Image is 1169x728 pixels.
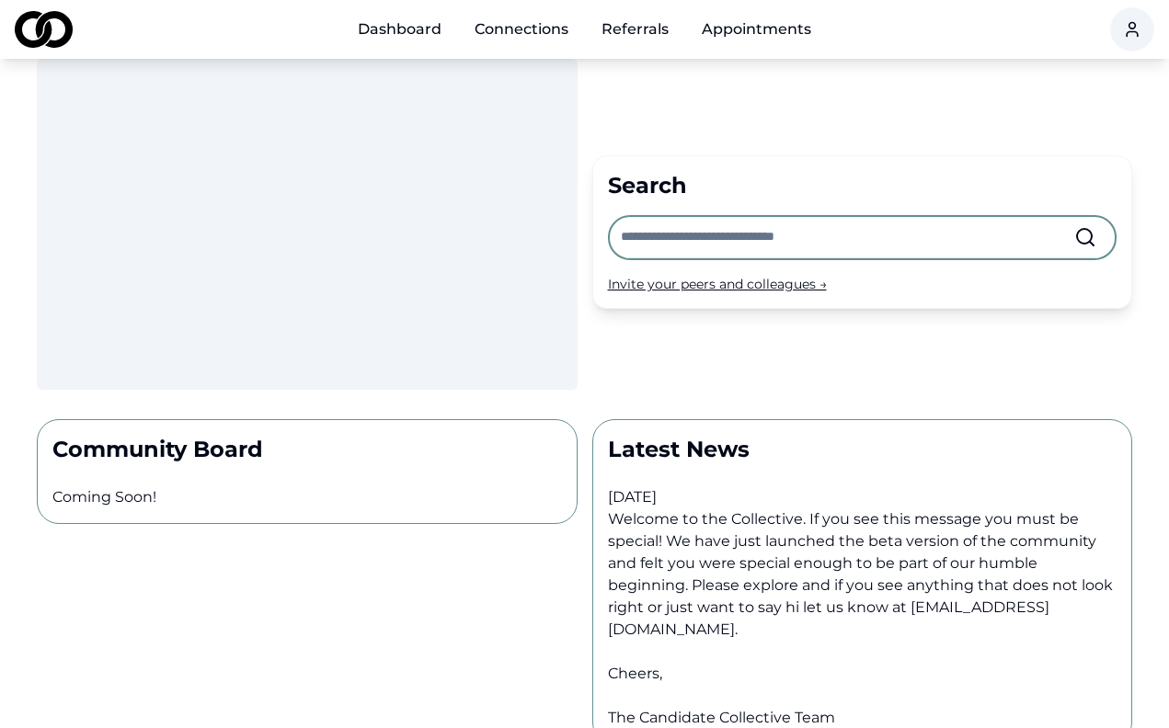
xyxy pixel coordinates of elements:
[587,11,683,48] a: Referrals
[343,11,826,48] nav: Main
[460,11,583,48] a: Connections
[608,275,1117,293] div: Invite your peers and colleagues →
[52,435,562,464] p: Community Board
[608,435,1117,464] p: Latest News
[687,11,826,48] a: Appointments
[608,171,1117,200] div: Search
[52,486,562,508] p: Coming Soon!
[343,11,456,48] a: Dashboard
[15,11,73,48] img: logo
